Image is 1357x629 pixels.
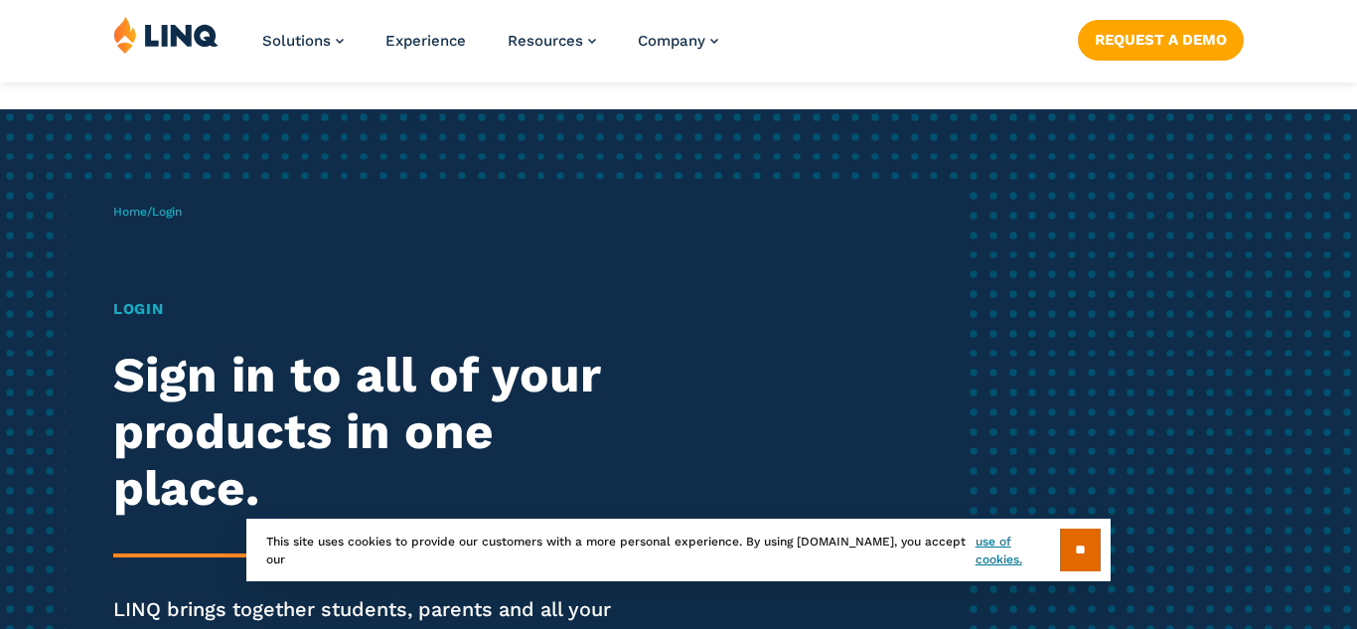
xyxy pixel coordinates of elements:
[152,205,182,219] span: Login
[113,205,182,219] span: /
[1078,16,1244,60] nav: Button Navigation
[113,205,147,219] a: Home
[638,32,705,50] span: Company
[113,16,219,54] img: LINQ | K‑12 Software
[385,32,466,50] a: Experience
[262,32,344,50] a: Solutions
[113,347,636,516] h2: Sign in to all of your products in one place.
[638,32,718,50] a: Company
[113,298,636,321] h1: Login
[262,32,331,50] span: Solutions
[262,16,718,81] nav: Primary Navigation
[976,533,1060,568] a: use of cookies.
[508,32,583,50] span: Resources
[508,32,596,50] a: Resources
[246,519,1111,581] div: This site uses cookies to provide our customers with a more personal experience. By using [DOMAIN...
[1078,20,1244,60] a: Request a Demo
